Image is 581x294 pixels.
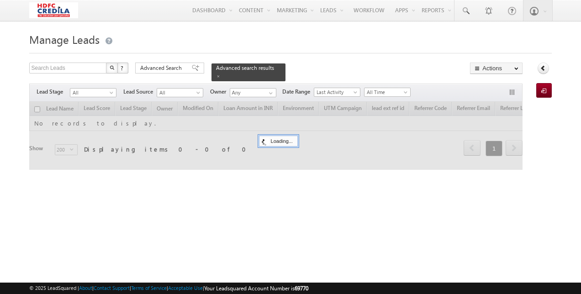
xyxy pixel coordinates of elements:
[210,88,230,96] span: Owner
[94,285,130,291] a: Contact Support
[123,88,157,96] span: Lead Source
[70,88,116,97] a: All
[230,88,276,97] input: Type to Search
[157,89,201,97] span: All
[37,88,70,96] span: Lead Stage
[204,285,308,292] span: Your Leadsquared Account Number is
[70,89,114,97] span: All
[29,32,100,47] span: Manage Leads
[121,64,125,72] span: ?
[314,88,360,97] a: Last Activity
[470,63,523,74] button: Actions
[216,64,274,71] span: Advanced search results
[117,63,128,73] button: ?
[140,64,185,72] span: Advanced Search
[131,285,167,291] a: Terms of Service
[110,65,114,70] img: Search
[29,2,78,18] img: Custom Logo
[282,88,314,96] span: Date Range
[79,285,92,291] a: About
[168,285,203,291] a: Acceptable Use
[264,89,275,98] a: Show All Items
[259,136,298,147] div: Loading...
[364,88,411,97] a: All Time
[364,88,408,96] span: All Time
[29,284,308,293] span: © 2025 LeadSquared | | | | |
[314,88,358,96] span: Last Activity
[157,88,203,97] a: All
[295,285,308,292] span: 69770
